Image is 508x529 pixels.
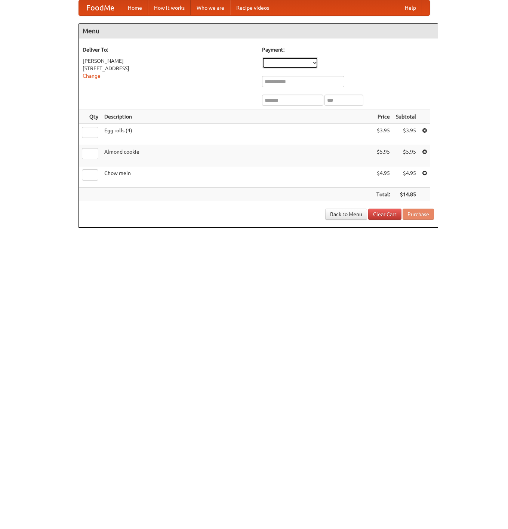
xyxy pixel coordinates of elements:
a: Who we are [191,0,230,15]
th: $14.85 [393,188,419,202]
a: Change [83,73,101,79]
td: $3.95 [393,124,419,145]
th: Subtotal [393,110,419,124]
div: [STREET_ADDRESS] [83,65,255,72]
a: Help [399,0,422,15]
td: $4.95 [393,166,419,188]
a: How it works [148,0,191,15]
a: Clear Cart [368,209,401,220]
td: $4.95 [373,166,393,188]
th: Qty [79,110,101,124]
td: $3.95 [373,124,393,145]
td: $5.95 [373,145,393,166]
td: Almond cookie [101,145,373,166]
td: Chow mein [101,166,373,188]
td: $5.95 [393,145,419,166]
div: [PERSON_NAME] [83,57,255,65]
a: FoodMe [79,0,122,15]
h4: Menu [79,24,438,39]
th: Description [101,110,373,124]
th: Price [373,110,393,124]
th: Total: [373,188,393,202]
a: Home [122,0,148,15]
button: Purchase [403,209,434,220]
a: Back to Menu [325,209,367,220]
h5: Payment: [262,46,434,53]
td: Egg rolls (4) [101,124,373,145]
h5: Deliver To: [83,46,255,53]
a: Recipe videos [230,0,275,15]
